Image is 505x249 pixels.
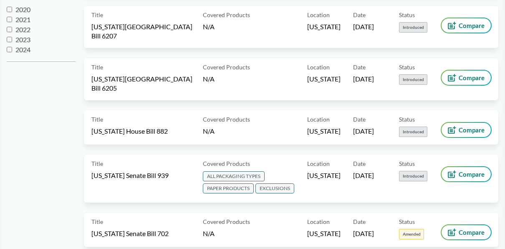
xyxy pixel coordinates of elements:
button: Compare [442,71,491,85]
span: N/A [203,23,215,30]
span: Compare [459,22,485,29]
span: [US_STATE][GEOGRAPHIC_DATA] Bill 6207 [91,22,193,41]
span: Compare [459,127,485,133]
input: 2020 [7,7,12,12]
span: Compare [459,171,485,178]
input: 2024 [7,47,12,52]
span: [US_STATE] [307,229,341,238]
span: [US_STATE] Senate Bill 702 [91,229,169,238]
span: Location [307,217,330,226]
span: 2024 [15,46,30,53]
button: Compare [442,167,491,181]
span: Covered Products [203,63,250,71]
span: Covered Products [203,115,250,124]
span: 2023 [15,36,30,43]
span: Status [399,217,415,226]
span: Status [399,10,415,19]
span: Date [353,63,366,71]
span: [US_STATE] [307,127,341,136]
span: Location [307,63,330,71]
span: EXCLUSIONS [255,183,294,193]
span: ALL PACKAGING TYPES [203,171,265,181]
span: Date [353,217,366,226]
span: Status [399,115,415,124]
span: Date [353,159,366,168]
button: Compare [442,18,491,33]
span: 2021 [15,15,30,23]
span: [US_STATE] Senate Bill 939 [91,171,169,180]
span: Covered Products [203,159,250,168]
button: Compare [442,225,491,239]
span: [US_STATE][GEOGRAPHIC_DATA] Bill 6205 [91,74,193,93]
span: [US_STATE] House Bill 882 [91,127,168,136]
span: N/A [203,75,215,83]
span: Location [307,115,330,124]
span: Title [91,63,103,71]
button: Compare [442,123,491,137]
input: 2023 [7,37,12,42]
span: [US_STATE] [307,171,341,180]
span: Introduced [399,22,427,33]
span: 2020 [15,5,30,13]
span: Amended [399,229,424,239]
span: Title [91,217,103,226]
span: Introduced [399,171,427,181]
span: [DATE] [353,74,374,84]
span: Covered Products [203,10,250,19]
span: Status [399,63,415,71]
span: [DATE] [353,22,374,31]
span: Status [399,159,415,168]
span: [US_STATE] [307,22,341,31]
span: 2022 [15,25,30,33]
input: 2021 [7,17,12,22]
span: Introduced [399,127,427,137]
span: Compare [459,74,485,81]
span: [DATE] [353,229,374,238]
span: Location [307,159,330,168]
input: 2022 [7,27,12,32]
span: N/A [203,229,215,237]
span: PAPER PRODUCTS [203,183,254,193]
span: Introduced [399,74,427,85]
span: [US_STATE] [307,74,341,84]
span: N/A [203,127,215,135]
span: Title [91,159,103,168]
span: [DATE] [353,127,374,136]
span: Date [353,115,366,124]
span: Date [353,10,366,19]
span: Title [91,115,103,124]
span: [DATE] [353,171,374,180]
span: Covered Products [203,217,250,226]
span: Title [91,10,103,19]
span: Compare [459,229,485,236]
span: Location [307,10,330,19]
